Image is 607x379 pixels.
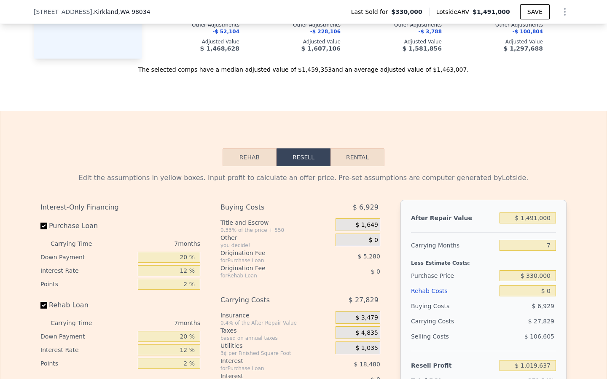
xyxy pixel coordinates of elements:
span: $1,491,000 [473,8,510,15]
div: Carrying Costs [411,314,464,329]
span: Last Sold for [351,8,392,16]
div: Points [40,357,134,370]
div: Selling Costs [411,329,496,344]
span: $ 1,297,688 [504,45,543,52]
button: SAVE [520,4,550,19]
div: for Rehab Loan [220,272,314,279]
div: 0.4% of the After Repair Value [220,320,332,326]
span: -$ 52,104 [212,29,239,35]
span: [STREET_ADDRESS] [34,8,92,16]
button: Rental [330,148,384,166]
label: Rehab Loan [40,298,134,313]
div: Carrying Time [51,316,105,330]
div: Utilities [220,341,332,350]
div: Other Adjustments [152,22,239,28]
span: $ 0 [369,237,378,244]
div: you decide! [220,242,332,249]
div: Buying Costs [220,200,314,215]
div: Less Estimate Costs: [411,253,556,268]
div: Interest Rate [40,343,134,357]
div: Down Payment [40,250,134,264]
div: Buying Costs [411,298,496,314]
input: Rehab Loan [40,302,47,309]
span: $ 106,605 [524,333,554,340]
span: $ 4,835 [355,329,378,337]
div: 7 months [109,316,200,330]
div: 7 months [109,237,200,250]
div: Carrying Time [51,237,105,250]
span: $ 3,479 [355,314,378,322]
div: Title and Escrow [220,218,332,227]
span: , WA 98034 [118,8,150,15]
div: Insurance [220,311,332,320]
span: Lotside ARV [436,8,473,16]
div: Adjusted Value [354,38,442,45]
div: Adjusted Value [455,38,543,45]
span: $ 1,581,856 [403,45,442,52]
div: Purchase Price [411,268,496,283]
span: $ 0 [371,268,380,275]
div: Other Adjustments [354,22,442,28]
div: Down Payment [40,330,134,343]
span: $ 27,829 [349,293,379,308]
span: -$ 100,804 [513,29,543,35]
div: Origination Fee [220,249,314,257]
div: Interest [220,357,314,365]
span: $ 1,035 [355,344,378,352]
div: Points [40,277,134,291]
span: $330,000 [391,8,422,16]
div: Rehab Costs [411,283,496,298]
div: Origination Fee [220,264,314,272]
span: $ 1,649 [355,221,378,229]
div: for Purchase Loan [220,365,314,372]
div: Other Adjustments [253,22,341,28]
div: After Repair Value [411,210,496,226]
div: based on annual taxes [220,335,332,341]
div: Edit the assumptions in yellow boxes. Input profit to calculate an offer price. Pre-set assumptio... [40,173,567,183]
span: , Kirkland [92,8,150,16]
div: Carrying Costs [220,293,314,308]
div: Adjusted Value [253,38,341,45]
button: Resell [277,148,330,166]
span: $ 5,280 [357,253,380,260]
span: $ 27,829 [528,318,554,325]
div: for Purchase Loan [220,257,314,264]
div: Taxes [220,326,332,335]
span: $ 1,607,106 [301,45,341,52]
div: Other Adjustments [455,22,543,28]
div: 3¢ per Finished Square Foot [220,350,332,357]
div: Carrying Months [411,238,496,253]
label: Purchase Loan [40,218,134,234]
div: Other [220,234,332,242]
button: Rehab [223,148,277,166]
span: -$ 3,788 [419,29,442,35]
span: $ 6,929 [532,303,554,309]
div: Resell Profit [411,358,496,373]
div: The selected comps have a median adjusted value of $1,459,353 and an average adjusted value of $1... [34,59,573,74]
span: -$ 228,106 [310,29,341,35]
button: Show Options [556,3,573,20]
span: $ 18,480 [354,361,380,368]
div: Interest Rate [40,264,134,277]
div: 0.33% of the price + 550 [220,227,332,234]
div: Interest-Only Financing [40,200,200,215]
span: $ 6,929 [353,200,379,215]
span: $ 1,468,628 [200,45,239,52]
input: Purchase Loan [40,223,47,229]
div: Adjusted Value [152,38,239,45]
